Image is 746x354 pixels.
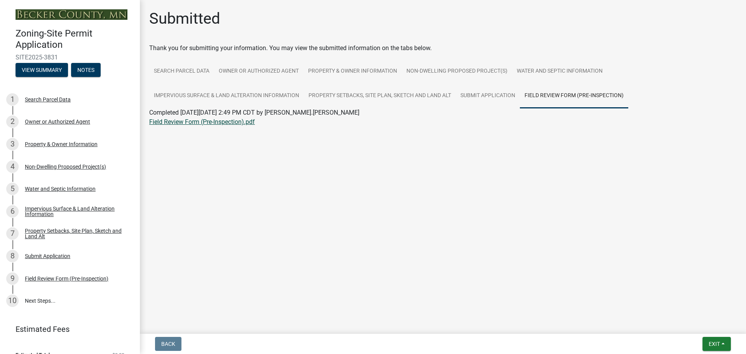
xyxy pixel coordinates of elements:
a: Field Review Form (Pre-Inspection).pdf [149,118,255,126]
div: Non-Dwelling Proposed Project(s) [25,164,106,169]
div: 5 [6,183,19,195]
div: Thank you for submitting your information. You may view the submitted information on the tabs below. [149,44,737,53]
button: Notes [71,63,101,77]
div: Property & Owner Information [25,141,98,147]
div: Water and Septic Information [25,186,96,192]
a: Property & Owner Information [303,59,402,84]
div: Impervious Surface & Land Alteration Information [25,206,127,217]
a: Field Review Form (Pre-Inspection) [520,84,628,108]
a: Search Parcel Data [149,59,214,84]
div: 7 [6,227,19,240]
span: SITE2025-3831 [16,54,124,61]
h1: Submitted [149,9,220,28]
a: Estimated Fees [6,321,127,337]
div: 8 [6,250,19,262]
button: View Summary [16,63,68,77]
a: Owner or Authorized Agent [214,59,303,84]
div: Submit Application [25,253,70,259]
div: 9 [6,272,19,285]
div: 2 [6,115,19,128]
h4: Zoning-Site Permit Application [16,28,134,51]
img: Becker County, Minnesota [16,9,127,20]
a: Non-Dwelling Proposed Project(s) [402,59,512,84]
wm-modal-confirm: Notes [71,67,101,73]
a: Property Setbacks, Site Plan, Sketch and Land Alt [304,84,456,108]
button: Back [155,337,181,351]
div: Property Setbacks, Site Plan, Sketch and Land Alt [25,228,127,239]
div: Owner or Authorized Agent [25,119,90,124]
wm-modal-confirm: Summary [16,67,68,73]
a: Impervious Surface & Land Alteration Information [149,84,304,108]
a: Submit Application [456,84,520,108]
div: 3 [6,138,19,150]
span: Completed [DATE][DATE] 2:49 PM CDT by [PERSON_NAME].[PERSON_NAME] [149,109,359,116]
span: Exit [709,341,720,347]
div: Field Review Form (Pre-Inspection) [25,276,108,281]
span: Back [161,341,175,347]
div: 4 [6,160,19,173]
div: 6 [6,205,19,218]
a: Water and Septic Information [512,59,607,84]
div: 1 [6,93,19,106]
button: Exit [702,337,731,351]
div: 10 [6,295,19,307]
div: Search Parcel Data [25,97,71,102]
